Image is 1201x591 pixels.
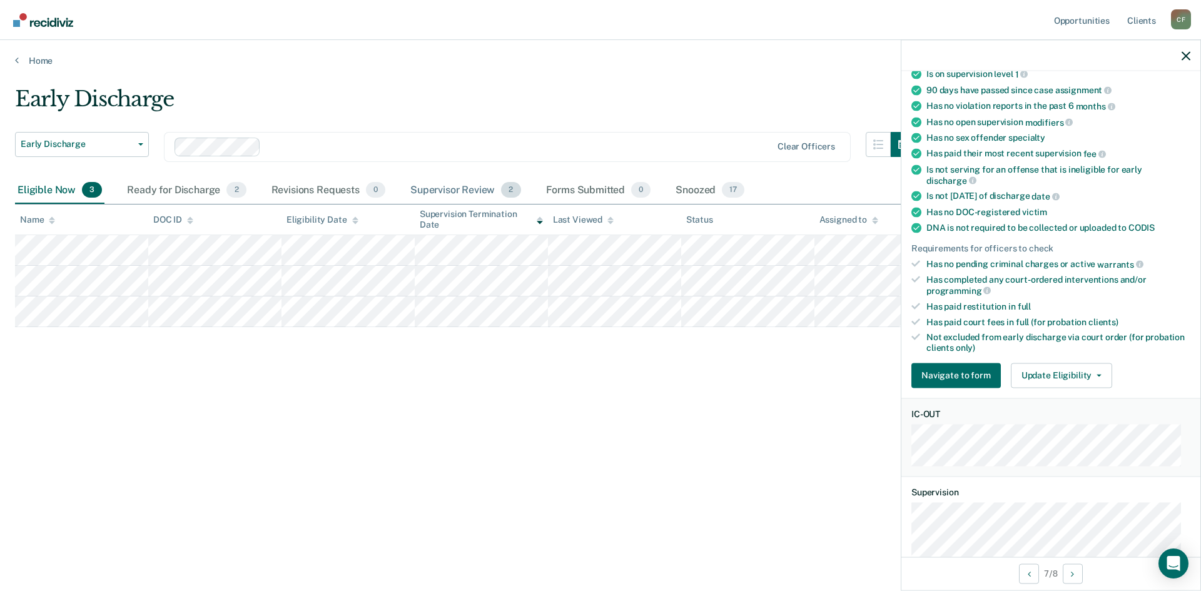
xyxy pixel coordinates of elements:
[673,177,747,205] div: Snoozed
[1171,9,1191,29] button: Profile dropdown button
[1158,548,1188,578] div: Open Intercom Messenger
[686,215,713,225] div: Status
[926,301,1190,311] div: Has paid restitution in
[1128,222,1155,232] span: CODIS
[544,177,654,205] div: Forms Submitted
[501,182,520,198] span: 2
[926,164,1190,185] div: Is not serving for an offense that is ineligible for early
[153,215,193,225] div: DOC ID
[82,182,102,198] span: 3
[15,177,104,205] div: Eligible Now
[911,363,1001,388] button: Navigate to form
[366,182,385,198] span: 0
[819,215,878,225] div: Assigned to
[1063,563,1083,583] button: Next Opportunity
[722,182,744,198] span: 17
[1008,133,1045,143] span: specialty
[631,182,651,198] span: 0
[553,215,614,225] div: Last Viewed
[1055,85,1112,95] span: assignment
[911,408,1190,419] dt: IC-OUT
[926,116,1190,128] div: Has no open supervision
[269,177,388,205] div: Revisions Requests
[926,133,1190,143] div: Has no sex offender
[778,141,835,152] div: Clear officers
[926,68,1190,79] div: Is on supervision level
[124,177,248,205] div: Ready for Discharge
[1011,363,1112,388] button: Update Eligibility
[1015,69,1028,79] span: 1
[13,13,73,27] img: Recidiviz
[15,55,1186,66] a: Home
[926,84,1190,96] div: 90 days have passed since case
[926,148,1190,159] div: Has paid their most recent supervision
[1031,191,1059,201] span: date
[420,209,543,230] div: Supervision Termination Date
[1083,149,1106,159] span: fee
[926,316,1190,327] div: Has paid court fees in full (for probation
[1022,206,1047,216] span: victim
[1076,101,1115,111] span: months
[926,285,991,295] span: programming
[15,86,916,122] div: Early Discharge
[926,175,976,185] span: discharge
[926,275,1190,296] div: Has completed any court-ordered interventions and/or
[1088,316,1118,326] span: clients)
[911,487,1190,497] dt: Supervision
[901,557,1200,590] div: 7 / 8
[926,332,1190,353] div: Not excluded from early discharge via court order (for probation clients
[1025,117,1073,127] span: modifiers
[926,101,1190,112] div: Has no violation reports in the past 6
[926,206,1190,217] div: Has no DOC-registered
[1019,563,1039,583] button: Previous Opportunity
[926,258,1190,270] div: Has no pending criminal charges or active
[286,215,358,225] div: Eligibility Date
[1097,259,1143,269] span: warrants
[911,363,1006,388] a: Navigate to form link
[1018,301,1031,311] span: full
[1171,9,1191,29] div: C F
[20,215,55,225] div: Name
[926,191,1190,202] div: Is not [DATE] of discharge
[926,222,1190,233] div: DNA is not required to be collected or uploaded to
[911,243,1190,253] div: Requirements for officers to check
[21,139,133,149] span: Early Discharge
[226,182,246,198] span: 2
[408,177,524,205] div: Supervisor Review
[956,343,975,353] span: only)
